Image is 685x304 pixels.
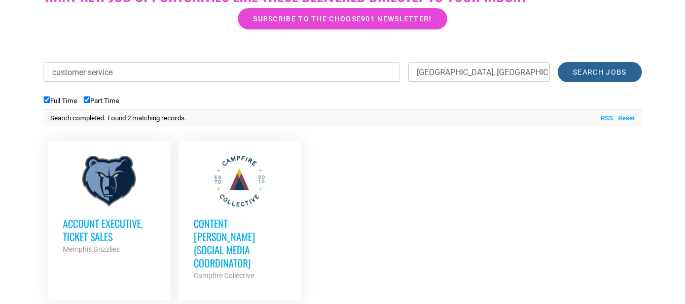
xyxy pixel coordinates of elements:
a: RSS [596,113,613,123]
label: Part Time [84,97,119,105]
a: Reset [613,113,635,123]
h3: Content [PERSON_NAME] (Social Media Coordinator) [194,217,286,269]
input: Keywords [44,62,401,82]
span: Subscribe to the Choose901 newsletter! [253,15,431,22]
a: Subscribe to the Choose901 newsletter! [238,8,447,29]
input: Full Time [44,96,50,103]
a: Account Executive, Ticket Sales Memphis Grizzlies [48,141,170,271]
h3: Account Executive, Ticket Sales [63,217,155,243]
strong: Campfire Collective [194,272,254,280]
input: Part Time [84,96,90,103]
span: Search completed. Found 2 matching records. [50,114,187,122]
label: Full Time [44,97,77,105]
input: Location [408,62,550,82]
strong: Memphis Grizzlies [63,245,120,253]
input: Search Jobs [558,62,641,82]
a: Content [PERSON_NAME] (Social Media Coordinator) Campfire Collective [178,141,301,297]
